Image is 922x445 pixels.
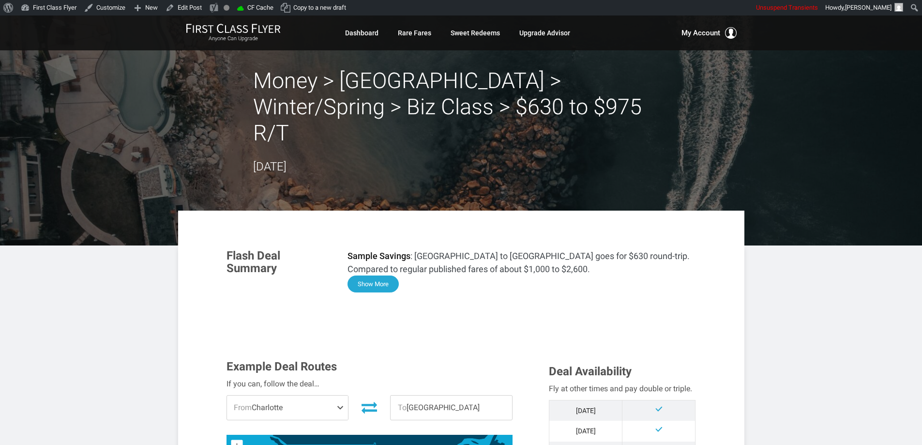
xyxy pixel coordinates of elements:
[253,68,669,146] h2: Money > [GEOGRAPHIC_DATA] > Winter/Spring > Biz Class > $630 to $975 R/T
[398,24,431,42] a: Rare Fares
[227,378,513,390] div: If you can, follow the deal…
[227,249,333,275] h3: Flash Deal Summary
[681,27,737,39] button: My Account
[549,365,632,378] span: Deal Availability
[356,397,383,418] button: Invert Route Direction
[227,360,337,373] span: Example Deal Routes
[391,396,512,420] span: [GEOGRAPHIC_DATA]
[345,24,378,42] a: Dashboard
[227,396,348,420] span: Charlotte
[348,276,399,292] button: Show More
[398,403,407,412] span: To
[253,160,287,173] time: [DATE]
[186,23,281,33] img: First Class Flyer
[549,400,622,421] td: [DATE]
[348,251,410,261] strong: Sample Savings
[845,4,892,11] span: [PERSON_NAME]
[519,24,570,42] a: Upgrade Advisor
[186,35,281,42] small: Anyone Can Upgrade
[186,23,281,43] a: First Class FlyerAnyone Can Upgrade
[756,4,818,11] span: Unsuspend Transients
[64,7,106,15] span: Feedback
[451,24,500,42] a: Sweet Redeems
[681,27,720,39] span: My Account
[549,383,695,395] div: Fly at other times and pay double or triple.
[348,249,696,276] p: : [GEOGRAPHIC_DATA] to [GEOGRAPHIC_DATA] goes for $630 round-trip. Compared to regular published ...
[234,403,252,412] span: From
[549,421,622,441] td: [DATE]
